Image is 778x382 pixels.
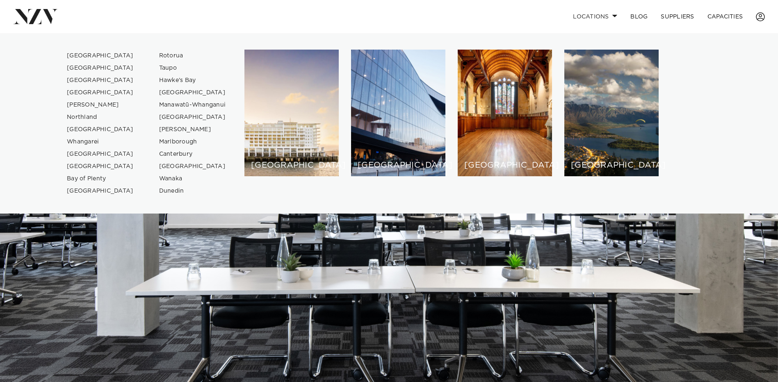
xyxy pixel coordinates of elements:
[13,9,58,24] img: nzv-logo.png
[464,161,545,170] h6: [GEOGRAPHIC_DATA]
[60,74,140,86] a: [GEOGRAPHIC_DATA]
[153,74,233,86] a: Hawke's Bay
[564,50,659,176] a: Queenstown venues [GEOGRAPHIC_DATA]
[566,8,624,25] a: Locations
[153,50,233,62] a: Rotorua
[458,50,552,176] a: Christchurch venues [GEOGRAPHIC_DATA]
[60,185,140,197] a: [GEOGRAPHIC_DATA]
[153,62,233,74] a: Taupo
[153,136,233,148] a: Marlborough
[153,148,233,160] a: Canterbury
[351,50,445,176] a: Wellington venues [GEOGRAPHIC_DATA]
[701,8,750,25] a: Capacities
[153,86,233,99] a: [GEOGRAPHIC_DATA]
[60,123,140,136] a: [GEOGRAPHIC_DATA]
[60,148,140,160] a: [GEOGRAPHIC_DATA]
[153,123,233,136] a: [PERSON_NAME]
[251,161,332,170] h6: [GEOGRAPHIC_DATA]
[654,8,700,25] a: SUPPLIERS
[153,111,233,123] a: [GEOGRAPHIC_DATA]
[153,160,233,173] a: [GEOGRAPHIC_DATA]
[153,185,233,197] a: Dunedin
[153,99,233,111] a: Manawatū-Whanganui
[60,160,140,173] a: [GEOGRAPHIC_DATA]
[60,50,140,62] a: [GEOGRAPHIC_DATA]
[60,62,140,74] a: [GEOGRAPHIC_DATA]
[60,111,140,123] a: Northland
[624,8,654,25] a: BLOG
[153,173,233,185] a: Wanaka
[60,173,140,185] a: Bay of Plenty
[60,136,140,148] a: Whangarei
[60,86,140,99] a: [GEOGRAPHIC_DATA]
[571,161,652,170] h6: [GEOGRAPHIC_DATA]
[60,99,140,111] a: [PERSON_NAME]
[244,50,339,176] a: Auckland venues [GEOGRAPHIC_DATA]
[358,161,439,170] h6: [GEOGRAPHIC_DATA]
